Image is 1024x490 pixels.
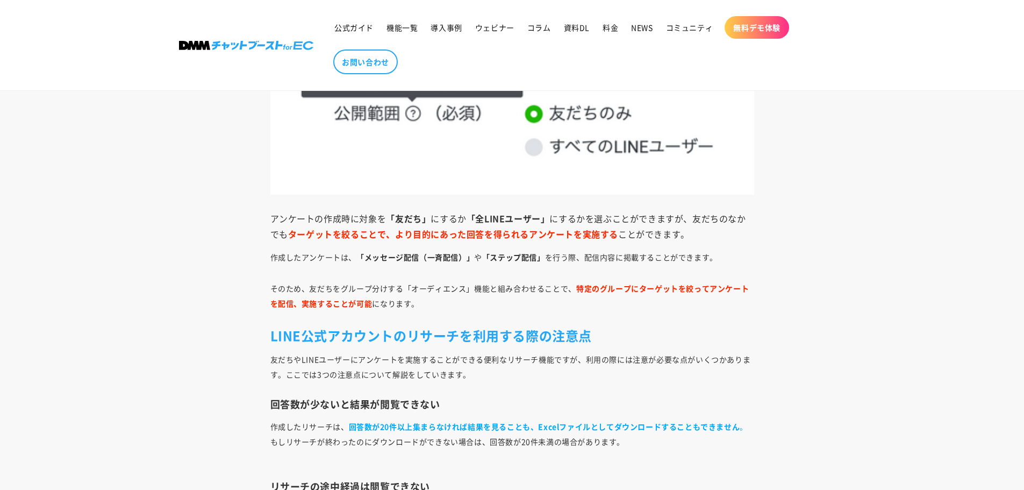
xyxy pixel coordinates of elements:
p: 作成したリサーチは、 もしリサーチが終わったのにダウンロードができない場合は、回答数が20件未満の場合があります。 [270,419,754,464]
a: 公式ガイド [328,16,380,39]
span: ウェビナー [475,23,514,32]
span: 資料DL [564,23,590,32]
span: 導入事例 [431,23,462,32]
a: コミュニティ [660,16,720,39]
strong: 「メッセージ配信（一斉配信）」 [356,252,474,262]
span: 無料デモ体験 [733,23,780,32]
span: 公式ガイド [334,23,374,32]
span: 。 [349,421,748,432]
img: 株式会社DMM Boost [179,41,313,50]
span: コラム [527,23,551,32]
p: 友だちやLINEユーザーにアンケートを実施することができる便利なリサーチ機能ですが、利用の際には注意が必要な点がいくつかあります。ここでは3つの注意点について解説をしていきます。 [270,352,754,382]
a: コラム [521,16,557,39]
strong: 「友だち」 [386,212,431,225]
h3: 回答数が少ないと結果が閲覧できない [270,398,754,410]
strong: ターゲットを絞ることで、より目的にあった回答を得られるアンケートを実施する [288,228,618,240]
a: ウェビナー [469,16,521,39]
a: 資料DL [557,16,596,39]
span: 料金 [603,23,618,32]
span: お問い合わせ [342,57,389,67]
strong: 回答数が20件以上集まらなければ結果を見ることも、Excelファイルとしてダウンロードすることもできません [349,421,740,432]
strong: 「ステップ配信」 [482,252,545,262]
h2: LINE公式アカウントのリサーチを利用する際の注意点 [270,327,754,344]
a: 無料デモ体験 [725,16,789,39]
span: コミュニティ [666,23,713,32]
a: お問い合わせ [333,49,398,74]
a: 機能一覧 [380,16,424,39]
span: NEWS [631,23,653,32]
a: 料金 [596,16,625,39]
p: 作成したアンケートは、 や を行う際、配信内容に掲載することができます。 [270,250,754,265]
strong: 「全LINEユーザー」 [467,212,550,225]
a: 導入事例 [424,16,468,39]
p: そのため、友だちをグループ分けする「オーディエンス」機能と組み合わせることで、 になります。 [270,281,754,311]
a: NEWS [625,16,659,39]
span: 機能一覧 [386,23,418,32]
